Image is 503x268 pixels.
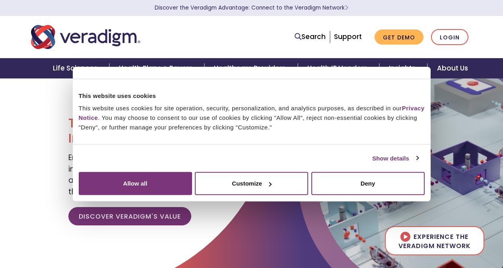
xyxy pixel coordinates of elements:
a: Support [334,32,362,41]
span: Learn More [345,4,348,12]
a: Health IT Vendors [298,58,379,78]
span: Empowering our clients with trusted data, insights, and solutions to help reduce costs and improv... [68,152,243,197]
button: Customize [195,172,308,195]
button: Allow all [79,172,192,195]
a: Login [431,29,468,45]
a: Discover the Veradigm Advantage: Connect to the Veradigm NetworkLearn More [155,4,348,12]
div: This website uses cookies for site operation, security, personalization, and analytics purposes, ... [79,104,425,132]
img: Veradigm logo [31,24,140,50]
a: Healthcare Providers [204,58,297,78]
a: Insights [379,58,427,78]
a: Discover Veradigm's Value [68,207,191,225]
a: Get Demo [375,29,423,45]
button: Deny [311,172,425,195]
a: About Us [427,58,478,78]
a: Health Plans + Payers [109,58,204,78]
a: Search [295,31,326,42]
a: Privacy Notice [79,105,425,121]
a: Show details [372,153,418,163]
div: This website uses cookies [79,91,425,100]
h1: Transforming Health, Insightfully® [68,115,245,146]
a: Life Sciences [43,58,109,78]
